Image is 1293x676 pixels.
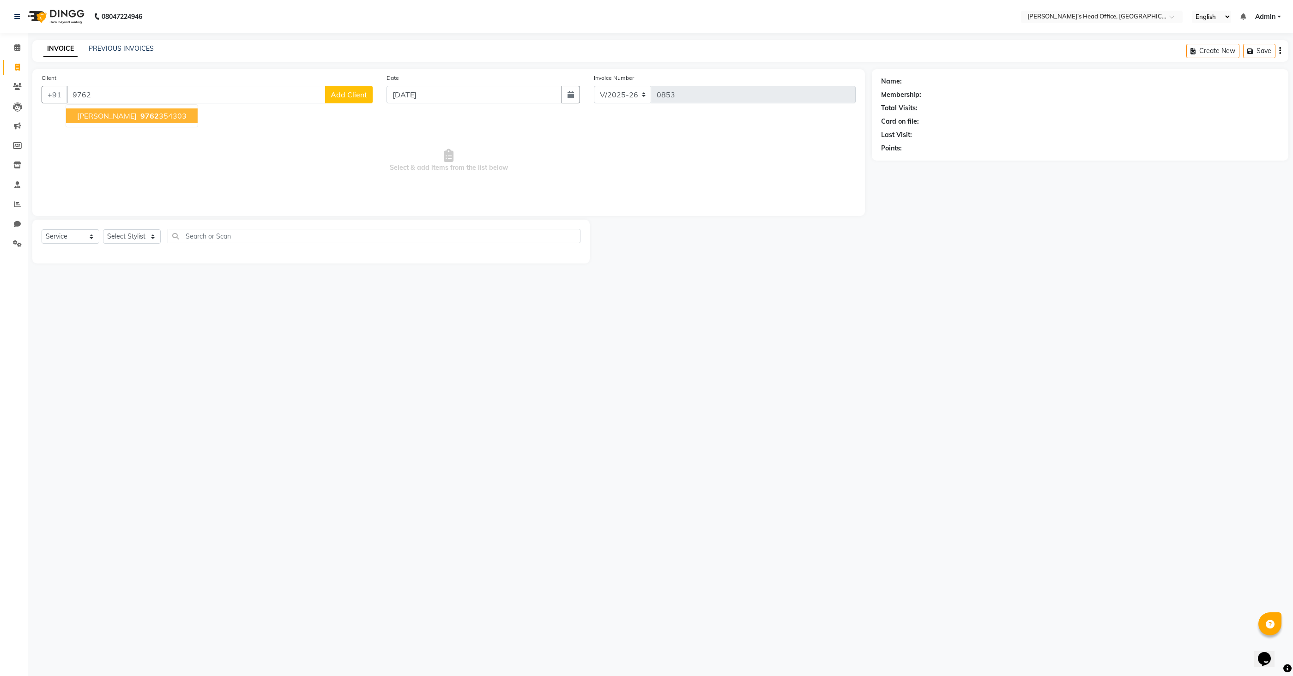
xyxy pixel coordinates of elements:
[881,130,912,140] div: Last Visit:
[1255,12,1275,22] span: Admin
[66,86,326,103] input: Search by Name/Mobile/Email/Code
[24,4,87,30] img: logo
[1186,44,1239,58] button: Create New
[1243,44,1275,58] button: Save
[42,86,67,103] button: +91
[881,103,918,113] div: Total Visits:
[139,111,187,120] ngb-highlight: 354303
[89,44,154,53] a: PREVIOUS INVOICES
[881,144,902,153] div: Points:
[168,229,580,243] input: Search or Scan
[881,117,919,126] div: Card on file:
[77,111,137,120] span: [PERSON_NAME]
[387,74,399,82] label: Date
[325,86,373,103] button: Add Client
[43,41,78,57] a: INVOICE
[1254,639,1284,667] iframe: chat widget
[42,114,856,207] span: Select & add items from the list below
[102,4,142,30] b: 08047224946
[140,111,159,120] span: 9762
[331,90,367,99] span: Add Client
[881,90,921,100] div: Membership:
[42,74,56,82] label: Client
[881,77,902,86] div: Name:
[594,74,634,82] label: Invoice Number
